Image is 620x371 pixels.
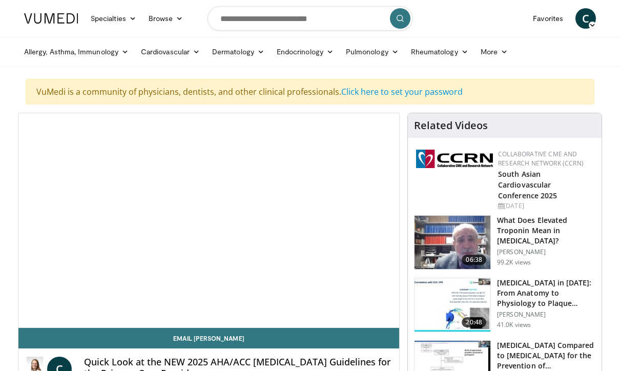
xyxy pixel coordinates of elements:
a: Email [PERSON_NAME] [18,328,399,348]
p: 99.2K views [497,258,531,266]
a: Endocrinology [271,42,340,62]
p: [PERSON_NAME] [497,311,595,319]
a: Click here to set your password [341,86,463,97]
span: 20:48 [462,317,486,327]
a: Allergy, Asthma, Immunology [18,42,135,62]
a: Pulmonology [340,42,405,62]
video-js: Video Player [18,113,399,328]
img: VuMedi Logo [24,13,78,24]
a: Rheumatology [405,42,474,62]
input: Search topics, interventions [208,6,412,31]
a: South Asian Cardiovascular Conference 2025 [498,169,557,200]
h3: What Does Elevated Troponin Mean in [MEDICAL_DATA]? [497,215,595,246]
a: Browse [142,8,190,29]
a: C [575,8,596,29]
h3: [MEDICAL_DATA] Compared to [MEDICAL_DATA] for the Prevention of… [497,340,595,371]
img: 98daf78a-1d22-4ebe-927e-10afe95ffd94.150x105_q85_crop-smart_upscale.jpg [415,216,490,269]
h3: [MEDICAL_DATA] in [DATE]: From Anatomy to Physiology to Plaque Burden and … [497,278,595,308]
a: Cardiovascular [135,42,206,62]
a: Collaborative CME and Research Network (CCRN) [498,150,584,168]
div: [DATE] [498,201,593,211]
div: VuMedi is a community of physicians, dentists, and other clinical professionals. [26,79,594,105]
span: 06:38 [462,255,486,265]
a: Specialties [85,8,142,29]
img: a04ee3ba-8487-4636-b0fb-5e8d268f3737.png.150x105_q85_autocrop_double_scale_upscale_version-0.2.png [416,150,493,168]
img: 823da73b-7a00-425d-bb7f-45c8b03b10c3.150x105_q85_crop-smart_upscale.jpg [415,278,490,332]
a: 20:48 [MEDICAL_DATA] in [DATE]: From Anatomy to Physiology to Plaque Burden and … [PERSON_NAME] 4... [414,278,595,332]
p: 41.0K views [497,321,531,329]
p: [PERSON_NAME] [497,248,595,256]
a: 06:38 What Does Elevated Troponin Mean in [MEDICAL_DATA]? [PERSON_NAME] 99.2K views [414,215,595,270]
h4: Related Videos [414,119,488,132]
a: Favorites [527,8,569,29]
a: Dermatology [206,42,271,62]
a: More [474,42,514,62]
